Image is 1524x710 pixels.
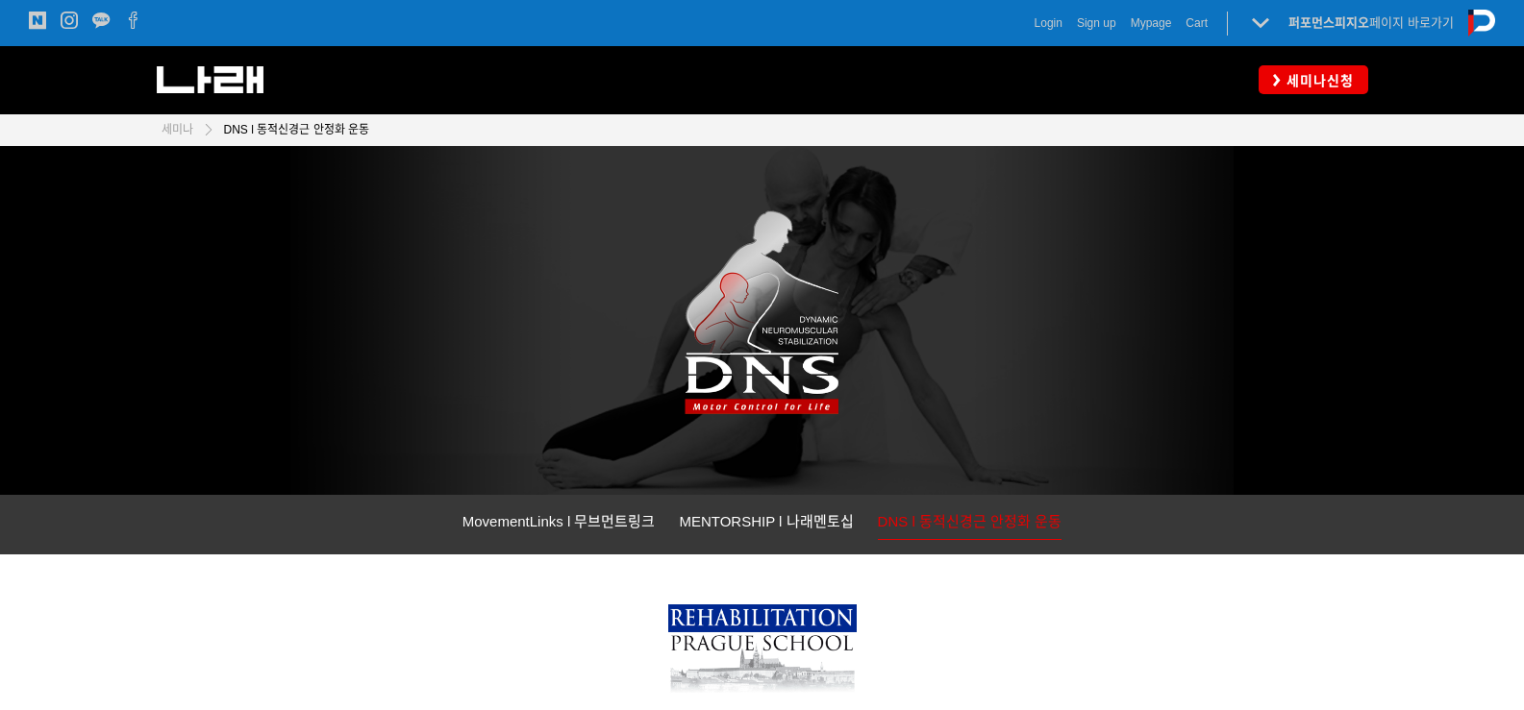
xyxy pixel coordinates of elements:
a: DNS l 동적신경근 안정화 운동 [214,120,369,139]
span: 세미나 [162,123,193,136]
a: 세미나신청 [1259,65,1368,93]
a: 퍼포먼스피지오페이지 바로가기 [1288,15,1454,30]
a: 세미나 [162,120,193,139]
span: 세미나신청 [1281,71,1354,90]
span: DNS l 동적신경근 안정화 운동 [224,123,369,136]
a: Mypage [1131,13,1172,33]
span: MENTORSHIP l 나래멘토십 [679,513,853,529]
a: Cart [1186,13,1208,33]
span: MovementLinks l 무브먼트링크 [462,513,656,529]
a: DNS l 동적신경근 안정화 운동 [878,509,1062,540]
strong: 퍼포먼스피지오 [1288,15,1369,30]
a: MENTORSHIP l 나래멘토십 [679,509,853,539]
span: DNS l 동적신경근 안정화 운동 [878,513,1062,529]
a: Sign up [1077,13,1116,33]
a: MovementLinks l 무브먼트링크 [462,509,656,539]
a: Login [1035,13,1062,33]
img: 7bd3899b73cc6.png [668,604,857,703]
